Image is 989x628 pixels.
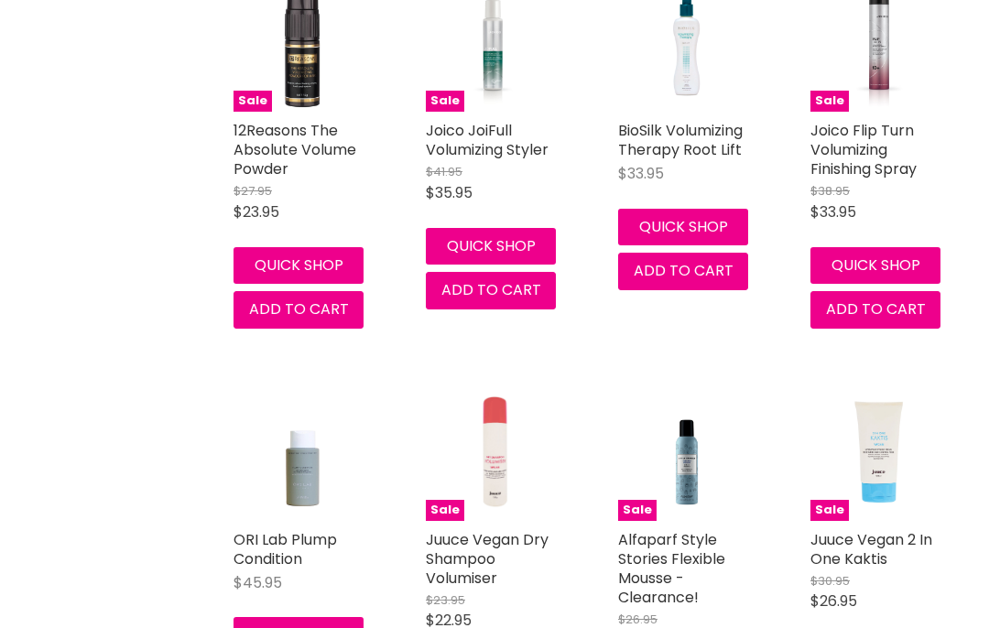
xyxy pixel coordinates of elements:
[618,384,755,521] img: Alfaparf Style Stories Flexible Mousse - Clearance!
[234,201,279,222] span: $23.95
[426,529,549,589] a: Juuce Vegan Dry Shampoo Volumiser
[618,120,743,160] a: BioSilk Volumizing Therapy Root Lift
[234,120,356,179] a: 12Reasons The Absolute Volume Powder
[234,572,282,593] span: $45.95
[897,542,971,610] iframe: Gorgias live chat messenger
[618,209,748,245] button: Quick shop
[249,298,349,319] span: Add to cart
[247,384,357,521] img: ORI Lab Plump Condition
[810,120,917,179] a: Joico Flip Turn Volumizing Finishing Spray
[618,529,725,608] a: Alfaparf Style Stories Flexible Mousse - Clearance!
[618,500,657,521] span: Sale
[469,384,520,521] img: Juuce Vegan Dry Shampoo Volumiser
[234,247,364,284] button: Quick shop
[426,120,549,160] a: Joico JoiFull Volumizing Styler
[441,279,541,300] span: Add to cart
[810,529,932,569] a: Juuce Vegan 2 In One Kaktis
[234,91,272,112] span: Sale
[826,298,926,319] span: Add to cart
[426,384,563,521] a: Juuce Vegan Dry Shampoo VolumiserSale
[426,91,464,112] span: Sale
[618,163,664,184] span: $33.95
[618,253,748,289] button: Add to cart
[426,163,462,180] span: $41.95
[810,500,849,521] span: Sale
[634,260,734,281] span: Add to cart
[426,500,464,521] span: Sale
[810,384,948,521] a: Juuce Vegan 2 In One KaktisSale
[618,611,658,628] span: $26.95
[810,91,849,112] span: Sale
[810,201,856,222] span: $33.95
[234,384,371,521] a: ORI Lab Plump Condition
[234,291,364,328] button: Add to cart
[234,529,337,569] a: ORI Lab Plump Condition
[426,182,473,203] span: $35.95
[234,182,272,200] span: $27.95
[426,272,556,309] button: Add to cart
[810,182,850,200] span: $38.95
[426,591,465,609] span: $23.95
[810,247,940,284] button: Quick shop
[426,228,556,265] button: Quick shop
[810,590,857,612] span: $26.95
[842,384,917,521] img: Juuce Vegan 2 In One Kaktis
[810,291,940,328] button: Add to cart
[618,384,755,521] a: Alfaparf Style Stories Flexible Mousse - Clearance!Sale
[810,572,850,590] span: $30.95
